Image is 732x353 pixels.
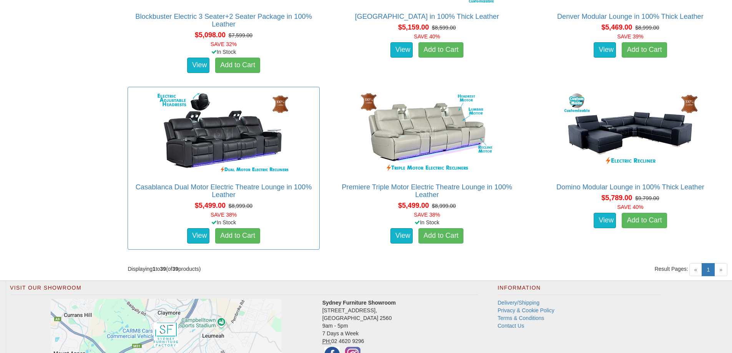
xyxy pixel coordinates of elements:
[398,23,429,31] span: $5,159.00
[126,219,321,226] div: In Stock
[601,194,632,202] span: $5,789.00
[211,212,237,218] font: SAVE 38%
[211,41,237,47] font: SAVE 32%
[187,58,209,73] a: View
[432,25,456,31] del: $8,599.00
[498,323,524,329] a: Contact Us
[617,204,643,210] font: SAVE 40%
[10,285,478,295] h2: Visit Our Showroom
[322,338,331,345] abbr: Phone
[561,91,699,176] img: Domino Modular Lounge in 100% Thick Leather
[689,263,702,276] span: «
[154,91,293,176] img: Casablanca Dual Motor Electric Theatre Lounge in 100% Leather
[330,219,525,226] div: In Stock
[498,285,661,295] h2: Information
[342,183,512,199] a: Premiere Triple Motor Electric Theatre Lounge in 100% Leather
[215,58,260,73] a: Add to Cart
[322,300,396,306] strong: Sydney Furniture Showroom
[229,32,252,38] del: $7,599.00
[702,263,715,276] a: 1
[195,202,226,209] span: $5,499.00
[498,307,554,313] a: Privacy & Cookie Policy
[153,266,156,272] strong: 1
[594,213,616,228] a: View
[136,183,312,199] a: Casablanca Dual Motor Electric Theatre Lounge in 100% Leather
[160,266,166,272] strong: 39
[355,13,499,20] a: [GEOGRAPHIC_DATA] in 100% Thick Leather
[635,25,659,31] del: $8,999.00
[594,42,616,58] a: View
[635,195,659,201] del: $9,799.00
[557,13,704,20] a: Denver Modular Lounge in 100% Thick Leather
[195,31,226,39] span: $5,098.00
[126,48,321,56] div: In Stock
[622,213,667,228] a: Add to Cart
[215,228,260,244] a: Add to Cart
[390,228,413,244] a: View
[654,265,688,273] span: Result Pages:
[432,203,456,209] del: $8,999.00
[622,42,667,58] a: Add to Cart
[187,228,209,244] a: View
[498,300,539,306] a: Delivery/Shipping
[229,203,252,209] del: $8,999.00
[617,33,643,40] font: SAVE 39%
[418,228,463,244] a: Add to Cart
[498,315,544,321] a: Terms & Conditions
[135,13,312,28] a: Blockbuster Electric 3 Seater+2 Seater Package in 100% Leather
[390,42,413,58] a: View
[414,212,440,218] font: SAVE 38%
[358,91,496,176] img: Premiere Triple Motor Electric Theatre Lounge in 100% Leather
[601,23,632,31] span: $5,469.00
[556,183,704,191] a: Domino Modular Lounge in 100% Thick Leather
[122,265,427,273] div: Displaying to (of products)
[714,263,727,276] span: »
[414,33,440,40] font: SAVE 40%
[172,266,178,272] strong: 39
[418,42,463,58] a: Add to Cart
[398,202,429,209] span: $5,499.00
